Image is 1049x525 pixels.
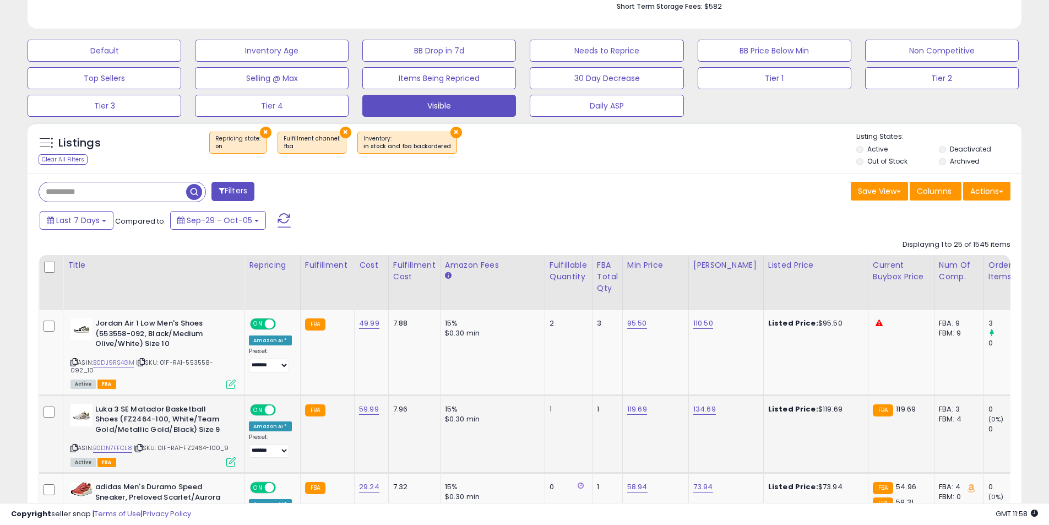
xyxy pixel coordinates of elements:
[851,182,908,201] button: Save View
[249,259,296,271] div: Repricing
[93,443,132,453] a: B0DN7FFCL8
[359,259,384,271] div: Cost
[597,259,618,294] div: FBA Total Qty
[274,320,292,329] span: OFF
[215,143,260,150] div: on
[68,259,240,271] div: Title
[873,404,893,416] small: FBA
[950,156,980,166] label: Archived
[251,483,265,492] span: ON
[865,67,1019,89] button: Tier 2
[187,215,252,226] span: Sep-29 - Oct-05
[450,127,462,138] button: ×
[597,318,614,328] div: 3
[617,2,703,11] b: Short Term Storage Fees:
[28,40,181,62] button: Default
[768,318,818,328] b: Listed Price:
[393,259,436,283] div: Fulfillment Cost
[305,259,350,271] div: Fulfillment
[284,143,340,150] div: fba
[445,318,536,328] div: 15%
[873,482,893,494] small: FBA
[627,481,648,492] a: 58.94
[550,259,588,283] div: Fulfillable Quantity
[698,40,851,62] button: BB Price Below Min
[170,211,266,230] button: Sep-29 - Oct-05
[917,186,952,197] span: Columns
[445,328,536,338] div: $0.30 min
[362,67,516,89] button: Items Being Repriced
[249,348,292,372] div: Preset:
[70,458,96,467] span: All listings currently available for purchase on Amazon
[70,380,96,389] span: All listings currently available for purchase on Amazon
[939,492,975,502] div: FBM: 0
[698,67,851,89] button: Tier 1
[362,95,516,117] button: Visible
[94,508,141,519] a: Terms of Use
[693,404,716,415] a: 134.69
[284,134,340,151] span: Fulfillment channel :
[988,318,1033,328] div: 3
[768,481,818,492] b: Listed Price:
[56,215,100,226] span: Last 7 Days
[445,482,536,492] div: 15%
[768,482,860,492] div: $73.94
[627,404,647,415] a: 119.69
[70,318,93,340] img: 31BqhYAw5YL._SL40_.jpg
[359,481,379,492] a: 29.24
[988,415,1004,424] small: (0%)
[867,156,907,166] label: Out of Stock
[597,482,614,492] div: 1
[393,404,432,414] div: 7.96
[305,404,325,416] small: FBA
[445,271,452,281] small: Amazon Fees.
[251,405,265,414] span: ON
[70,404,93,426] img: 31YQUSb+6LL._SL40_.jpg
[362,40,516,62] button: BB Drop in 7d
[70,358,214,375] span: | SKU: 01F-RA1-553558-092_10
[134,443,229,452] span: | SKU: 01F-RA1-FZ2464-100_9
[359,318,379,329] a: 49.99
[95,318,229,352] b: Jordan Air 1 Low Men's Shoes (553558-092, Black/Medium Olive/White) Size 10
[28,95,181,117] button: Tier 3
[530,40,683,62] button: Needs to Reprice
[40,211,113,230] button: Last 7 Days
[58,136,101,151] h5: Listings
[939,259,979,283] div: Num of Comp.
[768,259,863,271] div: Listed Price
[627,259,684,271] div: Min Price
[195,67,349,89] button: Selling @ Max
[988,424,1033,434] div: 0
[363,134,451,151] span: Inventory :
[95,482,229,516] b: adidas Men's Duramo Speed Sneaker, Preloved Scarlet/Aurora Metallic/Solar Red, 9
[939,414,975,424] div: FBM: 4
[988,404,1033,414] div: 0
[340,127,351,138] button: ×
[70,404,236,466] div: ASIN:
[939,404,975,414] div: FBA: 3
[249,335,292,345] div: Amazon AI *
[896,481,916,492] span: 54.96
[867,144,888,154] label: Active
[896,404,916,414] span: 119.69
[115,216,166,226] span: Compared to:
[274,405,292,414] span: OFF
[856,132,1021,142] p: Listing States:
[393,318,432,328] div: 7.88
[988,482,1033,492] div: 0
[950,144,991,154] label: Deactivated
[97,380,116,389] span: FBA
[95,404,229,438] b: Luka 3 SE Matador Basketball Shoes (FZ2464-100, White/Team Gold/Metallic Gold/Black) Size 9
[445,492,536,502] div: $0.30 min
[988,338,1033,348] div: 0
[28,67,181,89] button: Top Sellers
[445,259,540,271] div: Amazon Fees
[215,134,260,151] span: Repricing state :
[249,421,292,431] div: Amazon AI *
[550,482,584,492] div: 0
[445,404,536,414] div: 15%
[195,95,349,117] button: Tier 4
[363,143,451,150] div: in stock and fba backordered
[195,40,349,62] button: Inventory Age
[903,240,1010,250] div: Displaying 1 to 25 of 1545 items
